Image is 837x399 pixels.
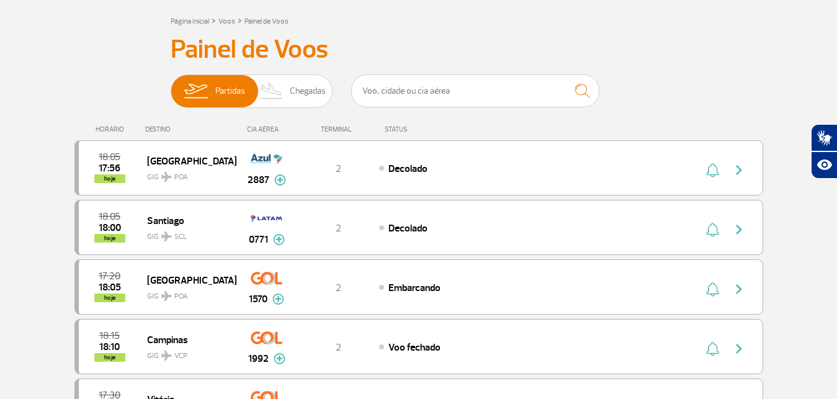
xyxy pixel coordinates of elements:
a: Página Inicial [171,17,209,26]
a: Painel de Voos [244,17,289,26]
span: Chegadas [290,75,326,107]
span: 2 [336,163,341,175]
div: CIA AÉREA [236,125,298,133]
div: Plugin de acessibilidade da Hand Talk. [811,124,837,179]
span: SCL [174,231,187,243]
span: GIG [147,284,226,302]
img: mais-info-painel-voo.svg [274,174,286,186]
img: mais-info-painel-voo.svg [274,353,285,364]
span: Campinas [147,331,226,347]
span: Voo fechado [388,341,441,354]
span: GIG [147,344,226,362]
img: sino-painel-voo.svg [706,282,719,297]
img: slider-desembarque [254,75,290,107]
span: 2025-09-28 18:10:31 [99,343,120,351]
button: Abrir tradutor de língua de sinais. [811,124,837,151]
span: GIG [147,225,226,243]
img: destiny_airplane.svg [161,231,172,241]
span: Partidas [215,75,245,107]
span: 2 [336,341,341,354]
img: destiny_airplane.svg [161,172,172,182]
div: TERMINAL [298,125,378,133]
span: GIG [147,165,226,183]
span: 0771 [249,232,268,247]
span: 2 [336,282,341,294]
span: Decolado [388,163,427,175]
span: Embarcando [388,282,441,294]
span: hoje [94,294,125,302]
span: [GEOGRAPHIC_DATA] [147,153,226,169]
span: 2 [336,222,341,235]
span: 2025-09-28 17:56:00 [99,164,120,173]
img: sino-painel-voo.svg [706,222,719,237]
h3: Painel de Voos [171,34,667,65]
button: Abrir recursos assistivos. [811,151,837,179]
span: 1570 [249,292,267,307]
img: seta-direita-painel-voo.svg [732,163,746,177]
img: seta-direita-painel-voo.svg [732,222,746,237]
a: Voos [218,17,235,26]
span: 1992 [248,351,269,366]
span: Decolado [388,222,427,235]
input: Voo, cidade ou cia aérea [351,74,599,107]
span: Santiago [147,212,226,228]
span: hoje [94,234,125,243]
span: hoje [94,174,125,183]
a: > [212,13,216,27]
img: sino-painel-voo.svg [706,341,719,356]
img: seta-direita-painel-voo.svg [732,282,746,297]
img: slider-embarque [176,75,215,107]
span: 2025-09-28 18:05:23 [99,283,121,292]
span: 2025-09-28 18:00:09 [99,223,121,232]
div: STATUS [378,125,480,133]
span: 2887 [248,173,269,187]
span: 2025-09-28 17:20:00 [99,272,120,280]
span: 2025-09-28 18:05:00 [99,153,120,161]
span: POA [174,172,188,183]
img: sino-painel-voo.svg [706,163,719,177]
div: HORÁRIO [78,125,146,133]
span: hoje [94,353,125,362]
span: 2025-09-28 18:15:00 [99,331,120,340]
span: [GEOGRAPHIC_DATA] [147,272,226,288]
img: mais-info-painel-voo.svg [272,294,284,305]
span: 2025-09-28 18:05:00 [99,212,120,221]
img: seta-direita-painel-voo.svg [732,341,746,356]
span: POA [174,291,188,302]
div: DESTINO [145,125,236,133]
img: destiny_airplane.svg [161,291,172,301]
span: VCP [174,351,187,362]
a: > [238,13,242,27]
img: mais-info-painel-voo.svg [273,234,285,245]
img: destiny_airplane.svg [161,351,172,361]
